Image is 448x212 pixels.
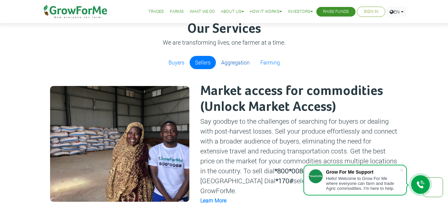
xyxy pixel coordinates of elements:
[326,169,400,175] div: Grow For Me Support
[364,8,378,15] a: Sign In
[255,56,285,69] a: Farming
[276,176,293,185] b: *170#
[190,8,215,15] a: What We Do
[250,8,282,15] a: How it Works
[200,83,397,115] h2: Market access for commodities (Unlock Market Access)
[221,8,244,15] a: About Us
[46,21,402,37] h3: Our Services
[148,8,164,15] a: Trades
[323,8,349,15] a: Raise Funds
[216,56,255,69] a: Aggregation
[170,8,184,15] a: Farms
[326,176,400,191] div: Hello! Welcome to Grow For Me where everyone can farm and trade Agric commodities. I'm here to help.
[288,8,313,15] a: Investors
[387,7,407,17] a: EN
[200,116,397,195] p: Say goodbye to the challenges of searching for buyers or dealing with post-harvest losses. Sell y...
[50,86,189,202] img: growforme image
[46,38,402,47] p: We are transforming lives, one farmer at a time.
[190,56,216,69] a: Sellers
[163,56,190,69] a: Buyers
[200,197,226,204] a: Learn More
